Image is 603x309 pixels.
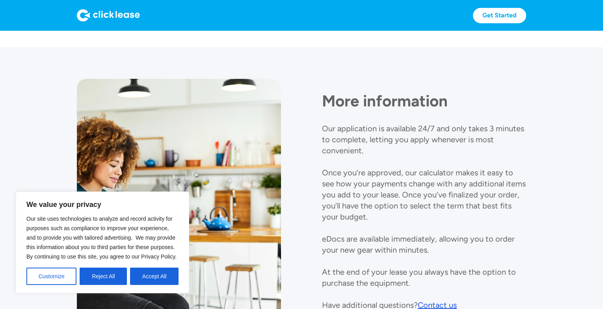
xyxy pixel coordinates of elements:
[80,268,127,285] button: Reject All
[473,8,526,23] a: Get Started
[77,9,140,22] img: Logo
[26,216,177,260] span: Our site uses technologies to analyze and record activity for purposes such as compliance to impr...
[322,91,526,110] h1: More information
[26,268,76,285] button: Customize
[26,200,179,209] p: We value your privacy
[16,192,189,293] div: We value your privacy
[130,268,179,285] button: Accept All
